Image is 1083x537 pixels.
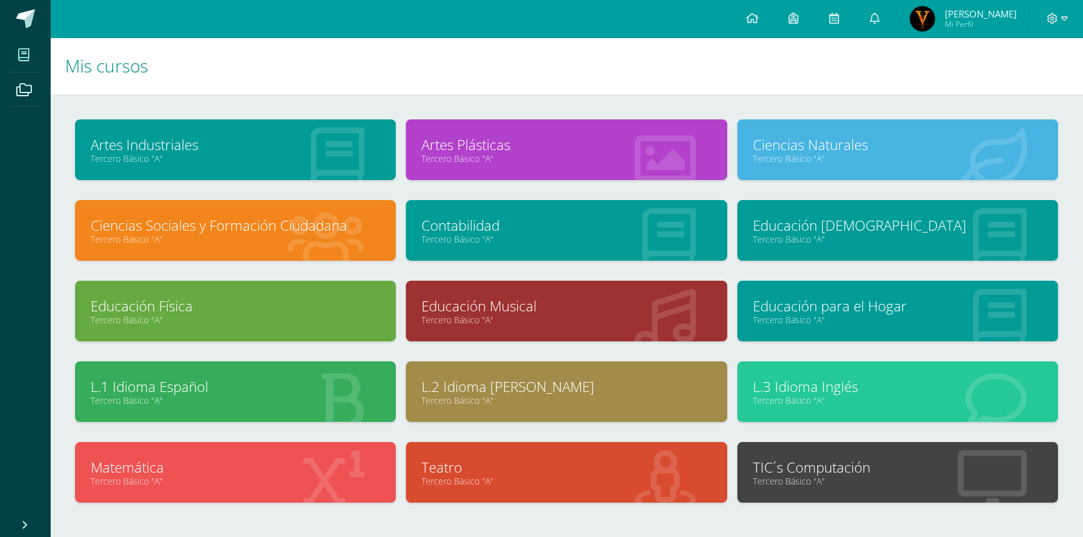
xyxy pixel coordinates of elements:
a: Educación Física [91,296,380,316]
span: Mi Perfil [944,19,1016,29]
a: Ciencias Sociales y Formación Ciudadana [91,216,380,235]
a: Tercero Básico "A" [753,394,1042,406]
span: [PERSON_NAME] [944,8,1016,20]
a: Tercero Básico "A" [91,394,380,406]
a: Tercero Básico "A" [91,314,380,326]
a: Contabilidad [421,216,711,235]
a: Artes Plásticas [421,135,711,154]
a: Educación [DEMOGRAPHIC_DATA] [753,216,1042,235]
a: Tercero Básico "A" [753,475,1042,487]
a: Tercero Básico "A" [421,475,711,487]
a: Tercero Básico "A" [421,394,711,406]
span: Mis cursos [65,54,148,78]
a: Ciencias Naturales [753,135,1042,154]
a: Tercero Básico "A" [421,153,711,164]
a: Matemática [91,458,380,477]
a: L.2 Idioma [PERSON_NAME] [421,377,711,396]
a: Tercero Básico "A" [91,153,380,164]
a: TIC´s Computación [753,458,1042,477]
img: d1557eb7ee3b9b277aefc94b87e0bee5.png [910,6,935,31]
a: Tercero Básico "A" [421,314,711,326]
a: Educación para el Hogar [753,296,1042,316]
a: Tercero Básico "A" [91,475,380,487]
a: Teatro [421,458,711,477]
a: Tercero Básico "A" [753,233,1042,245]
a: Tercero Básico "A" [753,153,1042,164]
a: Tercero Básico "A" [753,314,1042,326]
a: Educación Musical [421,296,711,316]
a: Artes Industriales [91,135,380,154]
a: Tercero Básico "A" [421,233,711,245]
a: L.1 Idioma Español [91,377,380,396]
a: Tercero Básico "A" [91,233,380,245]
a: L.3 Idioma Inglés [753,377,1042,396]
